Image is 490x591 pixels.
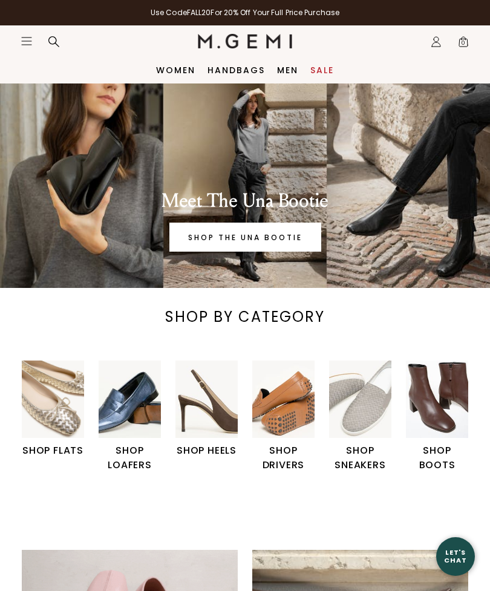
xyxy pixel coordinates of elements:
a: SHOP DRIVERS [252,361,315,473]
span: 0 [457,38,469,50]
div: Let's Chat [436,549,475,564]
a: Women [156,65,195,75]
a: SHOP LOAFERS [99,361,161,473]
a: Sale [310,65,334,75]
h1: SHOP HEELS [175,443,238,458]
strong: FALL20 [187,7,211,18]
div: 4 / 6 [252,361,329,473]
h1: SHOP LOAFERS [99,443,161,472]
h1: SHOP DRIVERS [252,443,315,472]
div: 3 / 6 [175,361,252,459]
a: SHOP FLATS [22,361,84,459]
div: 2 / 6 [99,361,175,473]
a: SHOP BOOTS [406,361,468,473]
div: 1 / 6 [22,361,99,459]
a: SHOP HEELS [175,361,238,459]
h1: SHOP BOOTS [406,443,468,472]
h1: SHOP SNEAKERS [329,443,391,472]
a: Banner primary button [169,223,321,252]
a: Handbags [207,65,265,75]
img: M.Gemi [198,34,293,48]
div: 6 / 6 [406,361,483,473]
button: Open site menu [21,35,33,47]
h1: SHOP FLATS [22,443,84,458]
div: 5 / 6 [329,361,406,473]
a: Men [277,65,298,75]
a: SHOP SNEAKERS [329,361,391,473]
div: Meet The Una Bootie [36,189,454,213]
